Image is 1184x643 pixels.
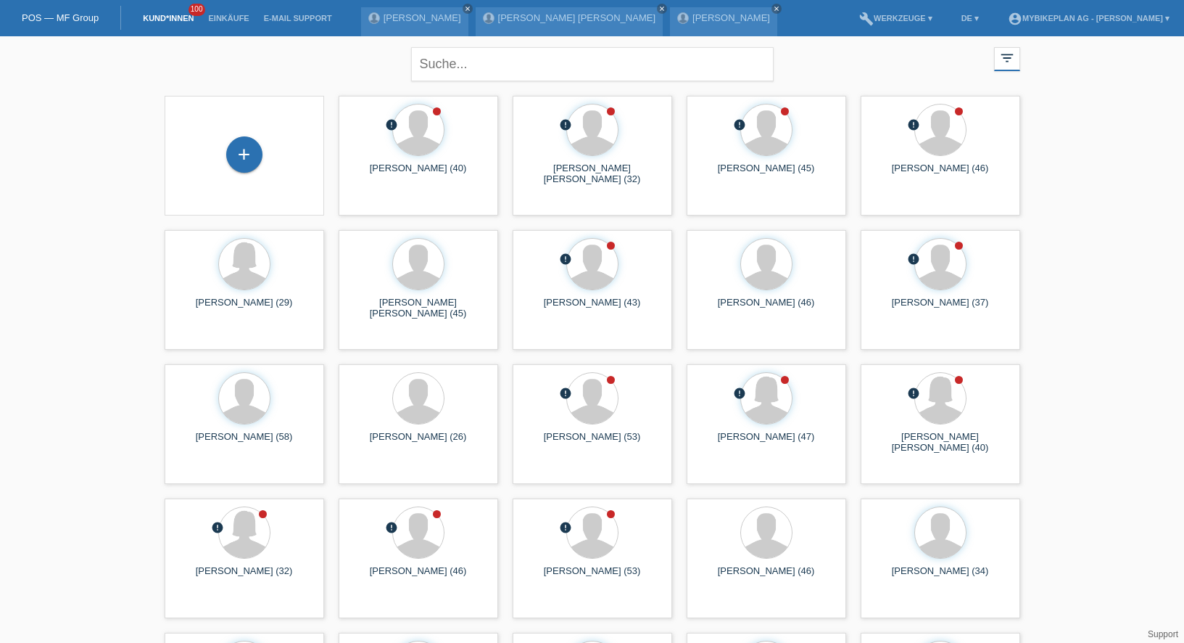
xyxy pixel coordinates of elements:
div: Unbestätigt, in Bearbeitung [385,521,398,536]
div: Unbestätigt, in Bearbeitung [559,118,572,134]
a: Support [1148,629,1178,639]
div: [PERSON_NAME] (46) [698,297,835,320]
div: Unbestätigt, in Bearbeitung [907,118,920,134]
div: [PERSON_NAME] [PERSON_NAME] (40) [872,431,1009,454]
i: error [907,253,920,266]
i: error [559,253,572,266]
div: Kund*in hinzufügen [227,142,262,167]
div: [PERSON_NAME] [PERSON_NAME] (45) [350,297,487,320]
div: [PERSON_NAME] (45) [698,163,835,186]
div: Unbestätigt, in Bearbeitung [907,387,920,402]
i: error [907,118,920,131]
div: [PERSON_NAME] (40) [350,163,487,186]
i: error [385,521,398,534]
div: [PERSON_NAME] (53) [524,565,661,589]
div: [PERSON_NAME] (47) [698,431,835,454]
a: [PERSON_NAME] [PERSON_NAME] [498,12,655,23]
a: account_circleMybikeplan AG - [PERSON_NAME] ▾ [1001,14,1177,22]
i: close [773,5,780,12]
a: buildWerkzeuge ▾ [852,14,940,22]
div: [PERSON_NAME] (26) [350,431,487,454]
a: close [657,4,667,14]
div: Unbestätigt, in Bearbeitung [559,253,572,268]
a: Kund*innen [136,14,201,22]
a: Einkäufe [201,14,256,22]
i: filter_list [999,50,1015,66]
i: build [859,12,874,26]
i: close [658,5,666,12]
a: [PERSON_NAME] [692,12,770,23]
a: E-Mail Support [257,14,339,22]
div: [PERSON_NAME] (34) [872,565,1009,589]
a: POS — MF Group [22,12,99,23]
i: error [559,387,572,400]
div: [PERSON_NAME] (29) [176,297,312,320]
div: Unbestätigt, in Bearbeitung [907,253,920,268]
div: [PERSON_NAME] (46) [698,565,835,589]
a: close [771,4,782,14]
div: Unbestätigt, in Bearbeitung [385,118,398,134]
div: [PERSON_NAME] [PERSON_NAME] (32) [524,163,661,186]
div: [PERSON_NAME] (32) [176,565,312,589]
div: Unbestätigt, in Bearbeitung [211,521,224,536]
div: [PERSON_NAME] (46) [872,163,1009,186]
a: [PERSON_NAME] [384,12,461,23]
i: error [907,387,920,400]
i: error [385,118,398,131]
div: [PERSON_NAME] (53) [524,431,661,454]
i: error [733,387,746,400]
div: Unbestätigt, in Bearbeitung [559,521,572,536]
i: close [464,5,471,12]
div: [PERSON_NAME] (46) [350,565,487,589]
i: error [211,521,224,534]
div: Unbestätigt, in Bearbeitung [733,387,746,402]
a: DE ▾ [954,14,986,22]
div: [PERSON_NAME] (37) [872,297,1009,320]
i: error [559,118,572,131]
div: [PERSON_NAME] (43) [524,297,661,320]
i: error [559,521,572,534]
div: [PERSON_NAME] (58) [176,431,312,454]
span: 100 [189,4,206,16]
div: Unbestätigt, in Bearbeitung [559,387,572,402]
a: close [463,4,473,14]
i: error [733,118,746,131]
input: Suche... [411,47,774,81]
i: account_circle [1008,12,1022,26]
div: Unbestätigt, in Bearbeitung [733,118,746,134]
